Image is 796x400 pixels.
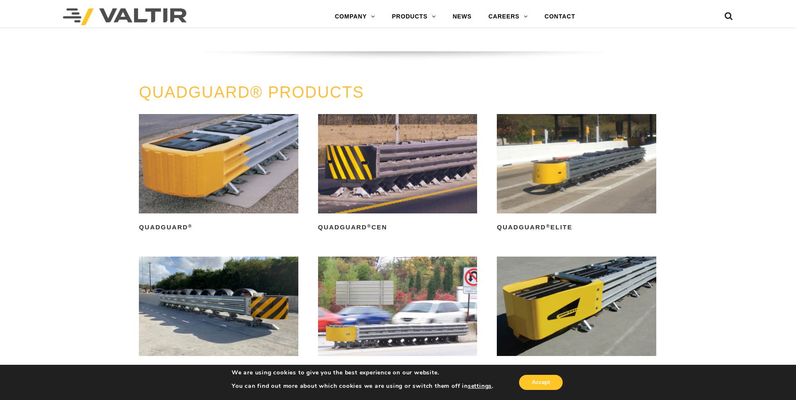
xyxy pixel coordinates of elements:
a: QuadGuard®II [497,257,656,377]
sup: ® [188,223,192,229]
a: CONTACT [536,8,584,25]
a: QUADGUARD® PRODUCTS [139,83,364,101]
a: QuadGuard®CEN [318,114,478,234]
a: QuadGuard®Elite M10 [139,257,298,377]
h2: QuadGuard Elite M10 [139,364,298,377]
h2: QuadGuard II [497,364,656,377]
a: QuadGuard® [139,114,298,234]
a: QuadGuard®High Speed (HS) [318,257,478,377]
a: PRODUCTS [384,8,444,25]
sup: ® [367,223,371,229]
h2: QuadGuard Elite [497,221,656,234]
h2: QuadGuard High Speed (HS) [318,364,478,377]
p: You can find out more about which cookies we are using or switch them off in . [232,382,493,390]
sup: ® [546,223,550,229]
button: settings [468,382,492,390]
a: COMPANY [326,8,384,25]
p: We are using cookies to give you the best experience on our website. [232,369,493,377]
h2: QuadGuard CEN [318,221,478,234]
img: Valtir [63,8,187,25]
h2: QuadGuard [139,221,298,234]
button: Accept [519,375,563,390]
a: CAREERS [480,8,536,25]
a: QuadGuard®Elite [497,114,656,234]
a: NEWS [444,8,480,25]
